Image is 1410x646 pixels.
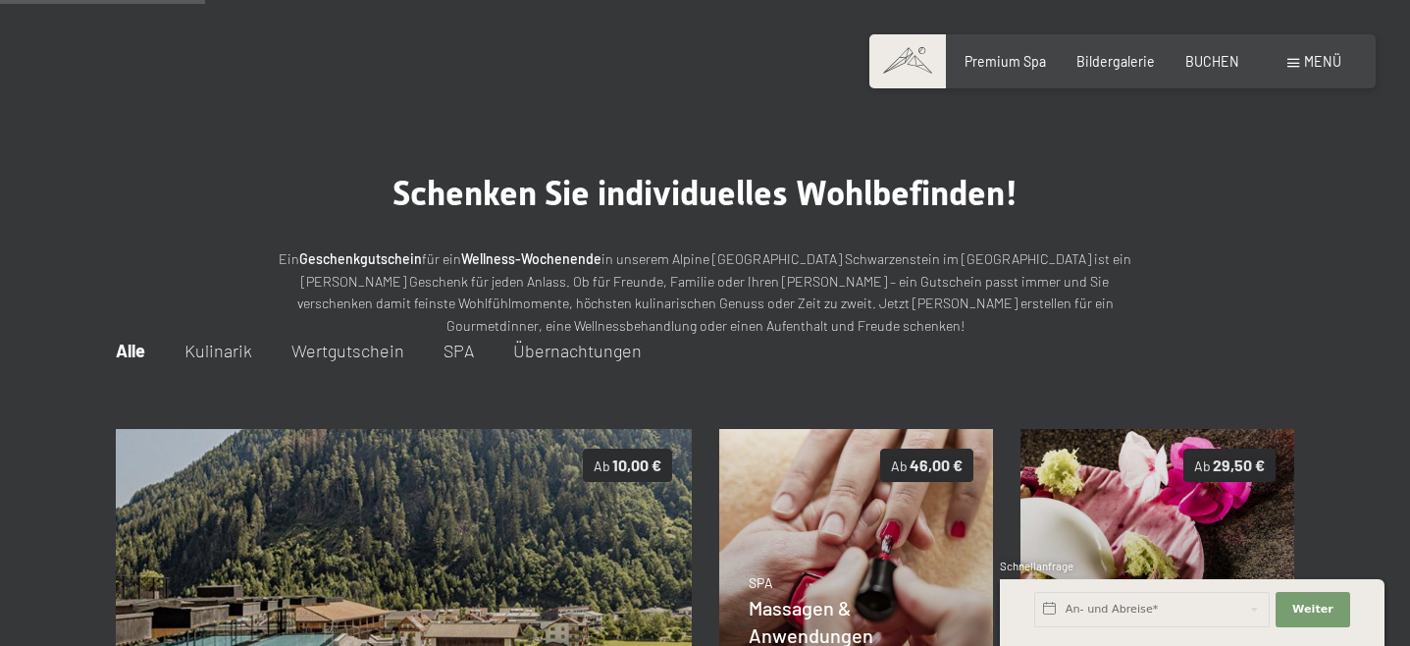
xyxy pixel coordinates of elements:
span: Weiter [1292,602,1333,618]
strong: Geschenkgutschein [299,250,422,267]
p: Ein für ein in unserem Alpine [GEOGRAPHIC_DATA] Schwarzenstein im [GEOGRAPHIC_DATA] ist ein [PERS... [274,248,1137,337]
strong: Wellness-Wochenende [461,250,601,267]
span: Schnellanfrage [1000,560,1073,572]
a: Bildergalerie [1076,53,1155,70]
span: Menü [1304,53,1341,70]
button: Weiter [1276,592,1350,627]
a: Premium Spa [965,53,1046,70]
span: Schenken Sie individuelles Wohlbefinden! [392,173,1018,213]
a: BUCHEN [1185,53,1239,70]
